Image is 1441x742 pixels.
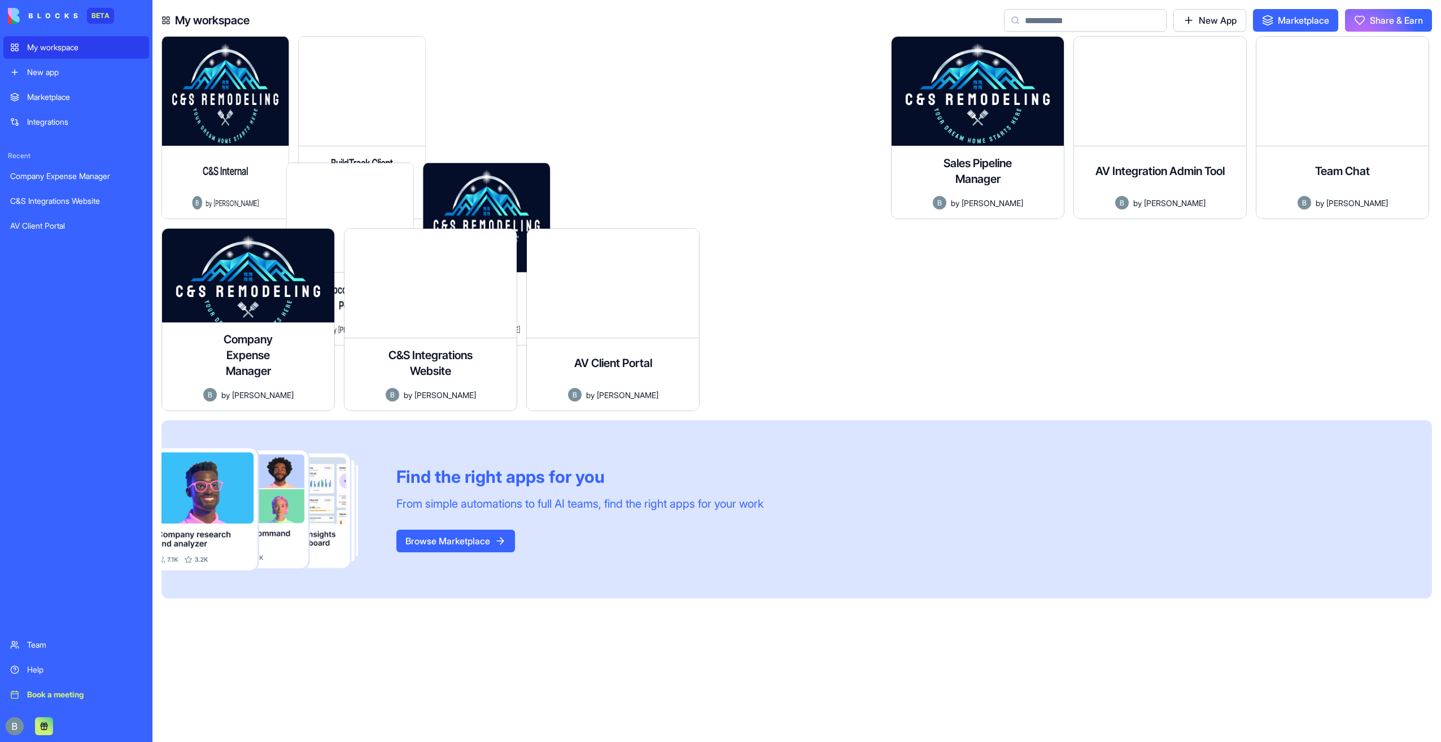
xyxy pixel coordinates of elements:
[568,388,582,401] img: Avatar
[526,228,700,411] a: AV Client PortalAvatarby[PERSON_NAME]
[396,530,515,552] button: Browse Marketplace
[221,389,230,401] span: by
[344,36,517,219] a: BuildTrack Client PortalAvatarby[PERSON_NAME]
[3,658,149,681] a: Help
[1298,196,1311,209] img: Avatar
[933,196,946,209] img: Avatar
[344,228,517,411] a: C&S Integrations WebsiteAvatarby[PERSON_NAME]
[933,155,1023,187] h4: Sales Pipeline Manager
[396,466,763,487] div: Find the right apps for you
[27,664,142,675] div: Help
[3,36,149,59] a: My workspace
[10,195,142,207] div: C&S Integrations Website
[203,163,248,179] h4: C&S Internal
[1345,9,1432,32] button: Share & Earn
[3,634,149,656] a: Team
[3,111,149,133] a: Integrations
[10,220,142,232] div: AV Client Portal
[396,535,515,547] a: Browse Marketplace
[526,36,700,219] a: Subcontractor PortalAvatarby[PERSON_NAME]
[206,197,212,209] span: by
[8,8,114,24] a: BETA
[1144,197,1206,209] span: [PERSON_NAME]
[1370,14,1423,27] span: Share & Earn
[414,389,476,401] span: [PERSON_NAME]
[586,389,595,401] span: by
[951,197,959,209] span: by
[175,12,250,28] h4: My workspace
[1115,196,1129,209] img: Avatar
[962,197,1023,209] span: [PERSON_NAME]
[1315,163,1370,179] h4: Team Chat
[27,67,142,78] div: New app
[404,389,412,401] span: by
[1256,36,1429,219] a: Team ChatAvatarby[PERSON_NAME]
[1073,36,1247,219] a: AV Integration Admin ToolAvatarby[PERSON_NAME]
[27,689,142,700] div: Book a meeting
[232,389,294,401] span: [PERSON_NAME]
[3,215,149,237] a: AV Client Portal
[1095,163,1225,179] h4: AV Integration Admin Tool
[161,228,335,411] a: Company Expense ManagerAvatarby[PERSON_NAME]
[203,388,217,401] img: Avatar
[386,347,476,379] h4: C&S Integrations Website
[3,61,149,84] a: New app
[203,331,294,379] h4: Company Expense Manager
[574,355,652,371] h4: AV Client Portal
[1173,9,1246,32] a: New App
[3,151,149,160] span: Recent
[10,171,142,182] div: Company Expense Manager
[3,165,149,187] a: Company Expense Manager
[3,86,149,108] a: Marketplace
[1133,197,1142,209] span: by
[597,389,658,401] span: [PERSON_NAME]
[27,91,142,103] div: Marketplace
[1316,197,1324,209] span: by
[329,155,395,187] h4: BuildTrack Client Portal
[386,388,399,401] img: Avatar
[87,8,114,24] div: BETA
[161,36,335,219] a: C&S InternalAvatarby[PERSON_NAME]
[6,717,24,735] img: ACg8ocIug40qN1SCXJiinWdltW7QsPxROn8ZAVDlgOtPD8eQfXIZmw=s96-c
[8,8,78,24] img: logo
[27,42,142,53] div: My workspace
[3,190,149,212] a: C&S Integrations Website
[27,639,142,651] div: Team
[27,116,142,128] div: Integrations
[396,496,763,512] div: From simple automations to full AI teams, find the right apps for your work
[192,196,202,209] img: Avatar
[3,683,149,706] a: Book a meeting
[1326,197,1388,209] span: [PERSON_NAME]
[1253,9,1338,32] a: Marketplace
[213,197,259,209] span: [PERSON_NAME]
[709,36,882,219] a: C&S Project ManagementAvatarby[PERSON_NAME]
[891,36,1064,219] a: Sales Pipeline ManagerAvatarby[PERSON_NAME]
